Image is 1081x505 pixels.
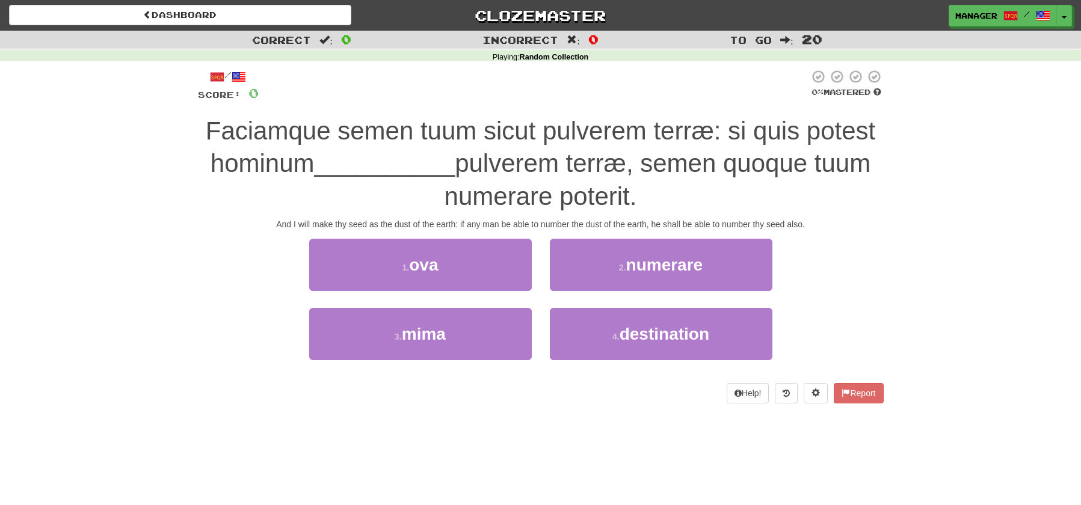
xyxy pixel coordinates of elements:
[809,87,884,98] div: Mastered
[252,34,311,46] span: Correct
[620,325,709,343] span: destination
[309,308,532,360] button: 3.mima
[955,10,997,21] span: manager
[567,35,580,45] span: :
[198,90,241,100] span: Score:
[248,85,259,100] span: 0
[402,325,446,343] span: mima
[626,256,703,274] span: numerare
[409,256,438,274] span: ova
[369,5,712,26] a: Clozemaster
[949,5,1057,26] a: manager /
[612,332,620,341] small: 4 .
[198,69,259,84] div: /
[775,383,798,403] button: Round history (alt+y)
[309,239,532,291] button: 1.ova
[402,263,410,272] small: 1 .
[802,32,822,46] span: 20
[341,32,351,46] span: 0
[619,263,626,272] small: 2 .
[812,87,824,97] span: 0 %
[319,35,333,45] span: :
[727,383,769,403] button: Help!
[520,53,589,61] strong: Random Collection
[395,332,402,341] small: 3 .
[482,34,558,46] span: Incorrect
[198,218,884,230] div: And I will make thy seed as the dust of the earth: if any man be able to number the dust of the e...
[315,149,455,177] span: __________
[206,117,875,178] span: Faciamque semen tuum sicut pulverem terræ: si quis potest hominum
[780,35,793,45] span: :
[730,34,772,46] span: To go
[550,239,772,291] button: 2.numerare
[834,383,883,403] button: Report
[588,32,599,46] span: 0
[1024,10,1030,18] span: /
[550,308,772,360] button: 4.destination
[9,5,351,25] a: Dashboard
[445,149,871,210] span: pulverem terræ, semen quoque tuum numerare poterit.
